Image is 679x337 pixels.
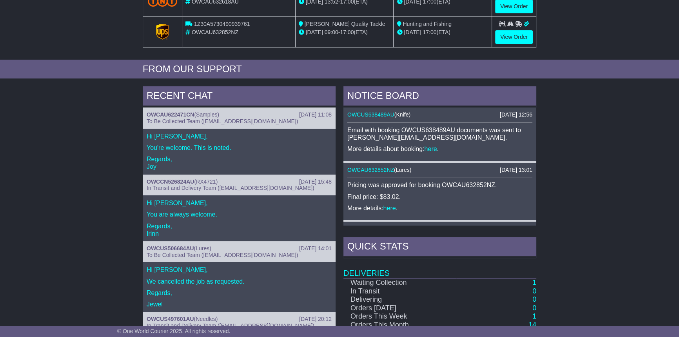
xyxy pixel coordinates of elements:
p: We cancelled the job as requested. [147,278,332,285]
span: RX4721 [196,179,216,185]
p: Regards, Joy [147,155,332,170]
td: Orders This Month [343,321,456,330]
div: ( ) [147,245,332,252]
p: You are always welcome. [147,211,332,218]
a: 0 [532,295,536,303]
td: Deliveries [343,258,536,278]
a: OWCAU622471CN [147,111,194,118]
div: RECENT CHAT [143,86,336,107]
td: In Transit [343,287,456,296]
div: ( ) [147,179,332,185]
p: Email with booking OWCUS638489AU documents was sent to [PERSON_NAME][EMAIL_ADDRESS][DOMAIN_NAME]. [347,126,532,141]
p: You're welcome. This is noted. [147,144,332,151]
span: Lures [396,167,410,173]
a: OWCCN526824AU [147,179,194,185]
div: ( ) [147,111,332,118]
div: ( ) [347,111,532,118]
span: 09:00 [325,29,338,35]
span: [DATE] [306,29,323,35]
div: [DATE] 14:01 [299,245,332,252]
a: 14 [528,321,536,329]
p: More details about booking: . [347,145,532,153]
div: Quick Stats [343,237,536,258]
div: ( ) [147,316,332,322]
span: To Be Collected Team ([EMAIL_ADDRESS][DOMAIN_NAME]) [147,252,298,258]
td: Orders [DATE] [343,304,456,313]
td: Waiting Collection [343,278,456,287]
a: OWCUS506684AU [147,245,194,251]
div: [DATE] 12:56 [500,111,532,118]
div: [DATE] 15:48 [299,179,332,185]
td: Delivering [343,295,456,304]
td: Orders This Week [343,312,456,321]
p: Regards, [147,289,332,297]
p: Hi [PERSON_NAME], [147,133,332,140]
span: Samples [196,111,217,118]
span: [PERSON_NAME] Quality Tackle [305,21,385,27]
span: Hunting and Fishing [403,21,452,27]
a: here [383,205,396,211]
a: 1 [532,312,536,320]
div: [DATE] 13:01 [500,167,532,173]
span: OWCAU632852NZ [192,29,238,35]
div: FROM OUR SUPPORT [143,64,536,75]
span: In Transit and Delivery Team ([EMAIL_ADDRESS][DOMAIN_NAME]) [147,185,314,191]
p: Hi [PERSON_NAME], [147,266,332,273]
div: - (ETA) [299,28,390,36]
p: Pricing was approved for booking OWCAU632852NZ. [347,181,532,189]
span: © One World Courier 2025. All rights reserved. [117,328,231,334]
a: here [425,146,437,152]
p: Regards, Irinn [147,222,332,237]
span: [DATE] [404,29,421,35]
div: NOTICE BOARD [343,86,536,107]
span: To Be Collected Team ([EMAIL_ADDRESS][DOMAIN_NAME]) [147,118,298,124]
p: More details: . [347,204,532,212]
div: [DATE] 20:12 [299,316,332,322]
a: 0 [532,287,536,295]
a: View Order [495,30,533,44]
span: In Transit and Delivery Team ([EMAIL_ADDRESS][DOMAIN_NAME]) [147,322,314,329]
span: 17:00 [340,29,354,35]
a: 0 [532,304,536,312]
a: 1 [532,279,536,286]
div: (ETA) [397,28,488,36]
span: Knife [396,111,409,118]
img: GetCarrierServiceLogo [156,24,169,40]
a: OWCUS638489AU [347,111,394,118]
p: Jewel [147,301,332,308]
p: Final price: $83.02. [347,193,532,200]
div: ( ) [347,167,532,173]
p: Hi [PERSON_NAME], [147,199,332,207]
div: [DATE] 11:08 [299,111,332,118]
a: OWCAU632852NZ [347,167,394,173]
span: Needles [196,316,216,322]
span: 17:00 [423,29,436,35]
span: Lures [196,245,209,251]
span: 1Z30A5730490939761 [194,21,250,27]
a: OWCUS497601AU [147,316,194,322]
